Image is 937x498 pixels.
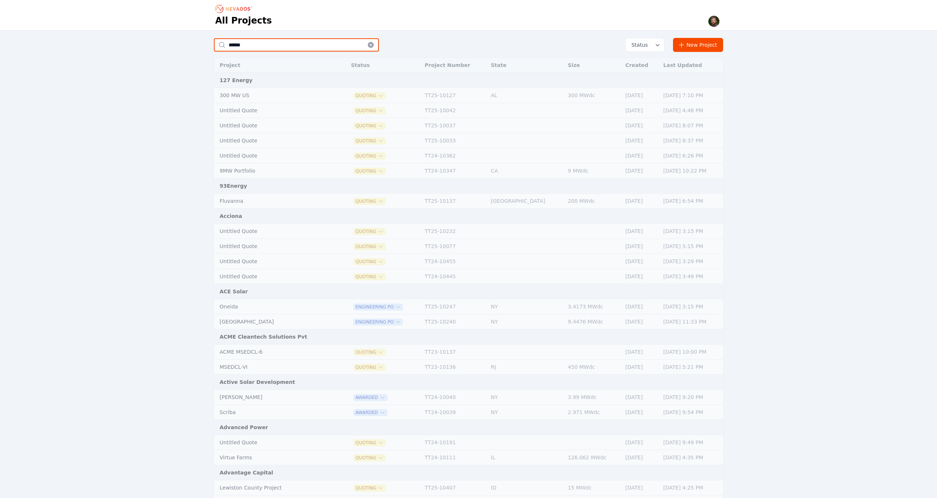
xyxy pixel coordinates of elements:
tr: MSEDCL-VIQuotingTT23-10136RJ450 MWdc[DATE][DATE] 5:21 PM [214,360,723,375]
tr: Lewiston County ProjectQuotingTT25-10407ID15 MWdc[DATE][DATE] 4:25 PM [214,480,723,495]
td: Untitled Quote [214,269,329,284]
button: Quoting [354,364,385,370]
td: TT24-10040 [421,390,487,405]
nav: Breadcrumb [215,3,254,15]
td: [DATE] [622,299,660,314]
td: 9MW Portfolio [214,163,329,179]
td: [DATE] [622,133,660,148]
td: [DATE] 8:37 PM [660,133,723,148]
td: TT24-10039 [421,405,487,420]
td: [DATE] [622,345,660,360]
td: [DATE] 10:00 PM [660,345,723,360]
span: Quoting [354,198,385,204]
td: ACME MSEDCL-6 [214,345,329,360]
td: [DATE] [622,118,660,133]
tr: Untitled QuoteQuotingTT25-10077[DATE][DATE] 5:15 PM [214,239,723,254]
td: NY [487,314,564,329]
td: Untitled Quote [214,239,329,254]
td: [DATE] [622,405,660,420]
button: Awarded [354,395,387,400]
td: 3.99 MWdc [564,390,621,405]
button: Quoting [354,93,385,99]
td: 200 MWdc [564,194,621,209]
button: Quoting [354,168,385,174]
tr: Untitled QuoteQuotingTT25-10037[DATE][DATE] 8:07 PM [214,118,723,133]
td: TT25-10127 [421,88,487,103]
td: Untitled Quote [214,224,329,239]
td: [DATE] 9:49 PM [660,435,723,450]
h1: All Projects [215,15,272,27]
td: CA [487,163,564,179]
td: Lewiston County Project [214,480,329,495]
tr: 300 MW USQuotingTT25-10127AL300 MWdc[DATE][DATE] 7:10 PM [214,88,723,103]
th: State [487,58,564,73]
button: Quoting [354,244,385,250]
td: NY [487,405,564,420]
td: MSEDCL-VI [214,360,329,375]
span: Quoting [354,349,385,355]
button: Awarded [354,410,387,416]
td: NY [487,390,564,405]
td: 300 MWdc [564,88,621,103]
td: [DATE] 11:33 PM [660,314,723,329]
button: Quoting [354,440,385,446]
td: TT25-10037 [421,118,487,133]
td: Advantage Capital [214,465,723,480]
td: [DATE] [622,163,660,179]
tr: Untitled QuoteQuotingTT25-10033[DATE][DATE] 8:37 PM [214,133,723,148]
button: Quoting [354,485,385,491]
td: [DATE] 5:21 PM [660,360,723,375]
td: Acciona [214,209,723,224]
td: 3.4173 MWdc [564,299,621,314]
th: Project [214,58,329,73]
td: [DATE] 4:25 PM [660,480,723,495]
td: [PERSON_NAME] [214,390,329,405]
td: 93Energy [214,179,723,194]
td: 2.971 MWdc [564,405,621,420]
tr: 9MW PortfolioQuotingTT24-10347CA9 MWdc[DATE][DATE] 10:22 PM [214,163,723,179]
tr: OneidaEngineering POTT25-10247NY3.4173 MWdc[DATE][DATE] 3:15 PM [214,299,723,314]
td: [DATE] 4:48 PM [660,103,723,118]
td: Active Solar Development [214,375,723,390]
td: Untitled Quote [214,435,329,450]
td: TT24-10362 [421,148,487,163]
span: Quoting [354,455,385,461]
td: Oneida [214,299,329,314]
td: 300 MW US [214,88,329,103]
td: TT25-10077 [421,239,487,254]
td: [DATE] 9:20 PM [660,390,723,405]
td: [DATE] 10:22 PM [660,163,723,179]
td: [DATE] [622,360,660,375]
span: Quoting [354,138,385,144]
button: Quoting [354,153,385,159]
td: 15 MWdc [564,480,621,495]
td: Untitled Quote [214,254,329,269]
td: ID [487,480,564,495]
button: Quoting [354,123,385,129]
td: [DATE] [622,103,660,118]
td: TT25-10042 [421,103,487,118]
tr: Untitled QuoteQuotingTT25-10232[DATE][DATE] 3:15 PM [214,224,723,239]
td: 9 MWdc [564,163,621,179]
td: [DATE] 3:29 PM [660,254,723,269]
tr: Untitled QuoteQuotingTT25-10042[DATE][DATE] 4:48 PM [214,103,723,118]
td: TT23-10136 [421,360,487,375]
td: TT23-10137 [421,345,487,360]
td: [DATE] 5:15 PM [660,239,723,254]
td: TT25-10247 [421,299,487,314]
td: [DATE] [622,269,660,284]
span: Quoting [354,259,385,265]
td: 127 Energy [214,73,723,88]
span: Quoting [354,229,385,234]
td: [DATE] 9:54 PM [660,405,723,420]
button: Quoting [354,108,385,114]
td: [DATE] 7:10 PM [660,88,723,103]
td: Scriba [214,405,329,420]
